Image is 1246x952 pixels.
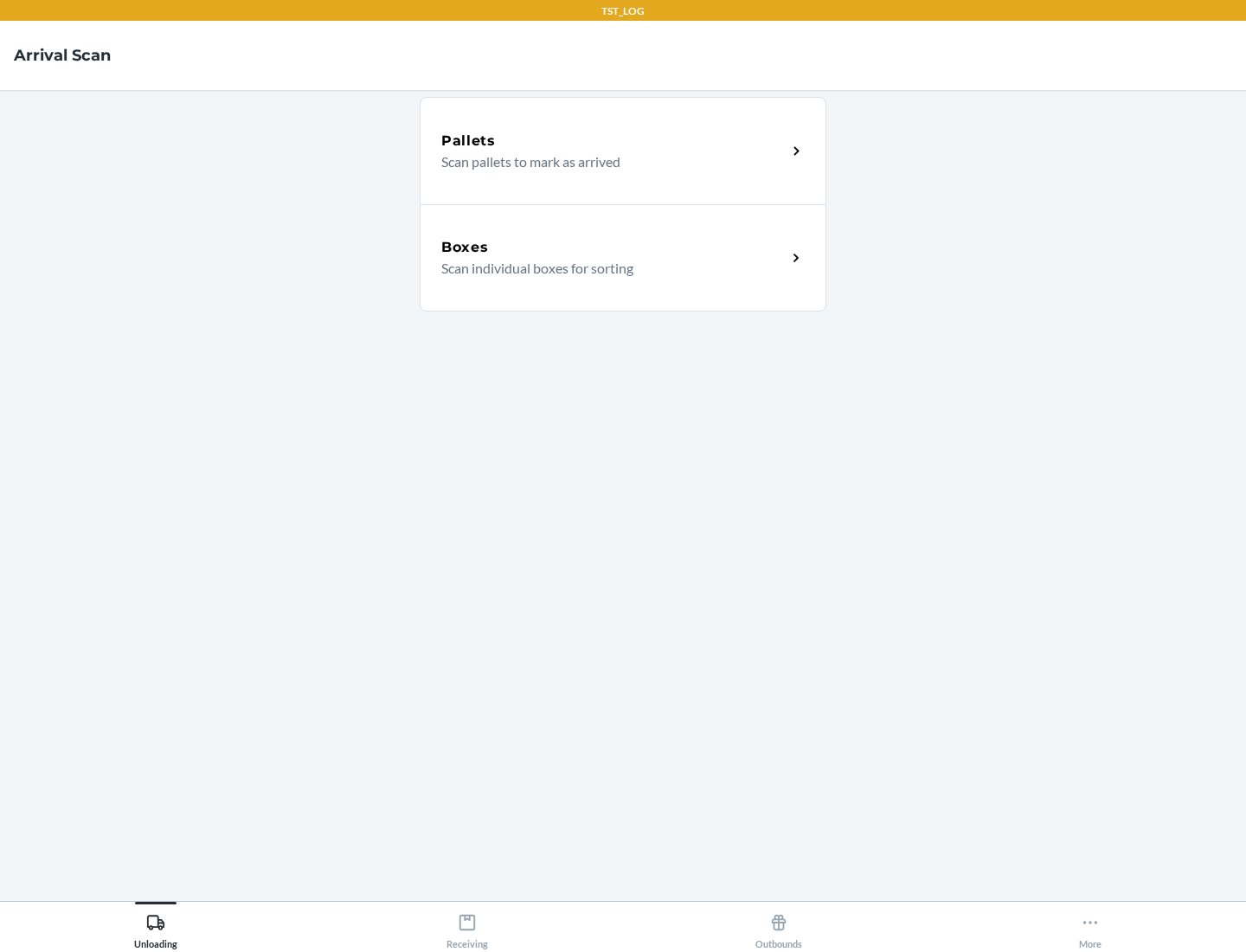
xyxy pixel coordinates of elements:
div: Outbounds [755,906,802,949]
a: PalletsScan pallets to mark as arrived [420,97,826,204]
p: TST_LOG [601,3,645,19]
h5: Pallets [441,131,496,151]
div: Unloading [134,906,177,949]
h5: Boxes [441,237,489,258]
div: More [1079,906,1101,949]
a: BoxesScan individual boxes for sorting [420,204,826,312]
p: Scan individual boxes for sorting [441,258,773,279]
p: Scan pallets to mark as arrived [441,151,773,172]
button: Outbounds [623,902,934,949]
button: More [934,902,1246,949]
h4: Arrival Scan [14,44,111,67]
button: Receiving [311,902,623,949]
div: Receiving [446,906,488,949]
